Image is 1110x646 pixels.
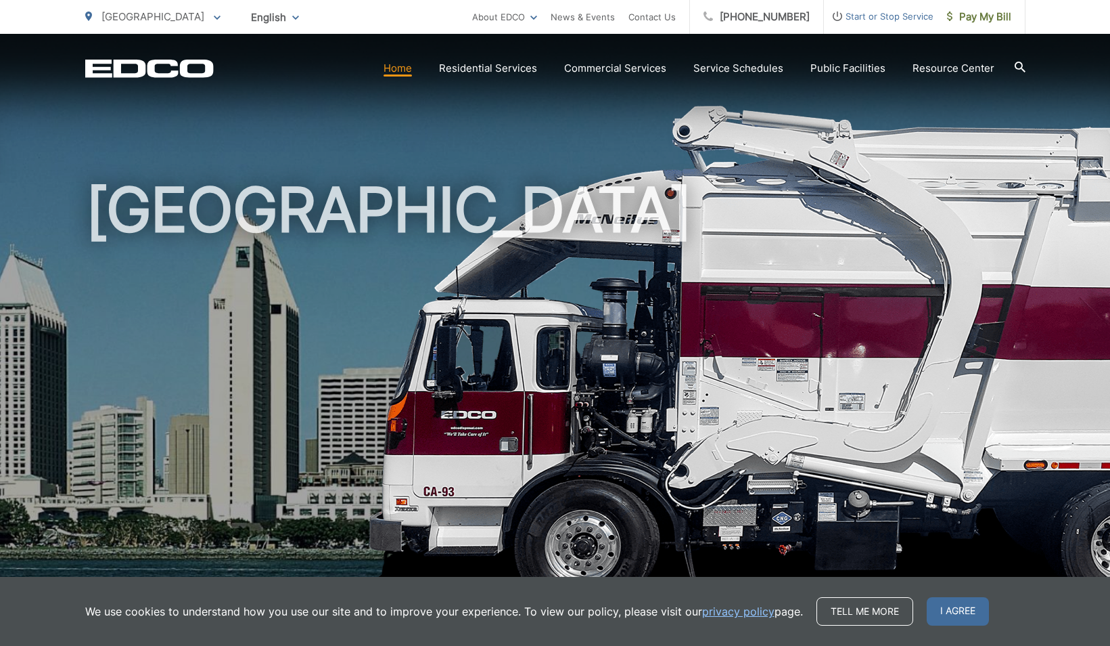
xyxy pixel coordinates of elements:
[693,60,783,77] a: Service Schedules
[85,603,803,620] p: We use cookies to understand how you use our site and to improve your experience. To view our pol...
[439,60,537,77] a: Residential Services
[101,10,204,23] span: [GEOGRAPHIC_DATA]
[702,603,774,620] a: privacy policy
[564,60,666,77] a: Commercial Services
[85,176,1025,605] h1: [GEOGRAPHIC_DATA]
[551,9,615,25] a: News & Events
[472,9,537,25] a: About EDCO
[927,597,989,626] span: I agree
[241,5,309,29] span: English
[947,9,1011,25] span: Pay My Bill
[85,59,214,78] a: EDCD logo. Return to the homepage.
[810,60,885,77] a: Public Facilities
[912,60,994,77] a: Resource Center
[816,597,913,626] a: Tell me more
[628,9,676,25] a: Contact Us
[384,60,412,77] a: Home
